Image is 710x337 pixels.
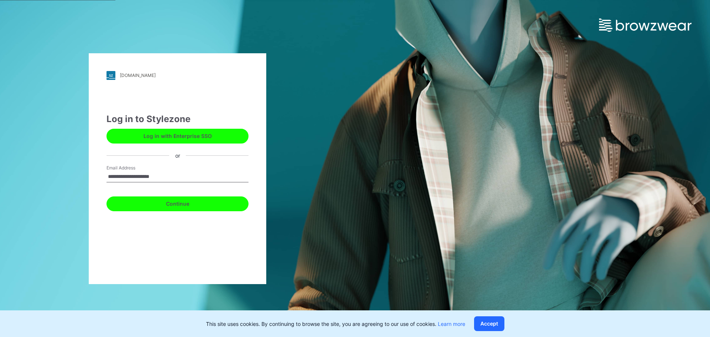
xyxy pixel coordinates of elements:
button: Continue [106,196,248,211]
div: [DOMAIN_NAME] [120,73,156,78]
div: or [169,152,186,159]
a: Learn more [438,321,465,327]
a: [DOMAIN_NAME] [106,71,248,80]
p: This site uses cookies. By continuing to browse the site, you are agreeing to our use of cookies. [206,320,465,328]
img: browzwear-logo.e42bd6dac1945053ebaf764b6aa21510.svg [599,18,692,32]
button: Accept [474,316,504,331]
img: stylezone-logo.562084cfcfab977791bfbf7441f1a819.svg [106,71,115,80]
button: Log in with Enterprise SSO [106,129,248,144]
div: Log in to Stylezone [106,112,248,126]
label: Email Address [106,165,158,171]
